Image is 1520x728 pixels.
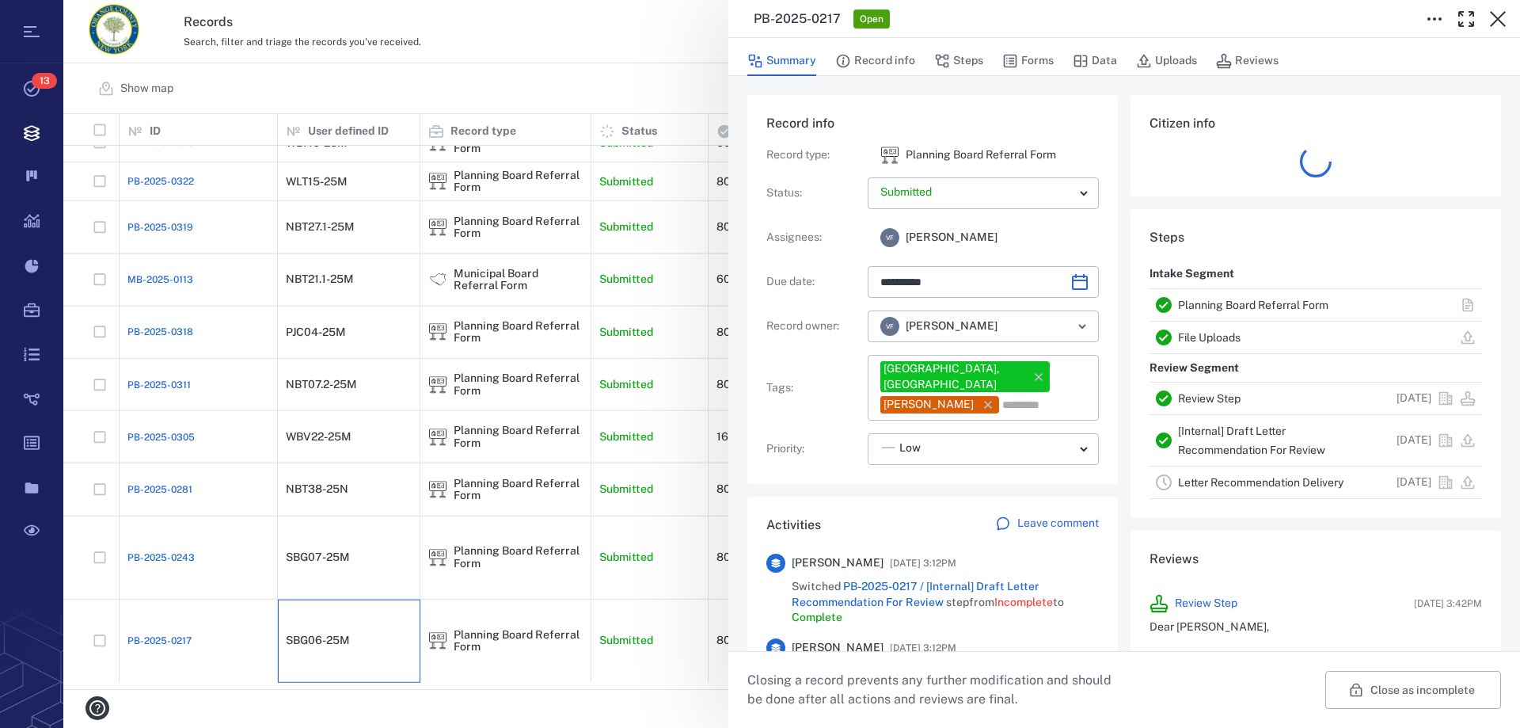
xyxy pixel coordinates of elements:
[906,318,997,334] span: [PERSON_NAME]
[766,318,861,334] p: Record owner :
[1064,266,1096,298] button: Choose date, selected date is Jul 3, 2025
[766,185,861,201] p: Status :
[747,671,1124,709] p: Closing a record prevents any further modification and should be done after all actions and revie...
[1073,46,1117,76] button: Data
[766,147,861,163] p: Record type :
[1178,425,1325,456] a: [Internal] Draft Letter Recommendation For Review
[766,516,821,535] h6: Activities
[1175,596,1237,612] a: Review Step
[883,397,974,413] div: [PERSON_NAME]
[857,13,887,26] span: Open
[883,361,1024,392] div: [GEOGRAPHIC_DATA], [GEOGRAPHIC_DATA]
[1017,516,1099,532] p: Leave comment
[766,441,861,457] p: Priority :
[1149,228,1482,247] h6: Steps
[1071,315,1093,337] button: Open
[1149,354,1239,383] p: Review Segment
[880,185,1073,200] p: Submitted
[995,516,1099,535] a: Leave comment
[1325,671,1501,709] button: Close as incomplete
[1130,209,1501,531] div: StepsIntake SegmentPlanning Board Referral FormFile UploadsReview SegmentReview Step[DATE][Intern...
[766,114,1099,133] h6: Record info
[1002,46,1054,76] button: Forms
[36,11,68,25] span: Help
[1178,476,1343,489] a: Letter Recommendation Delivery
[1136,46,1197,76] button: Uploads
[766,274,861,290] p: Due date :
[1149,260,1234,288] p: Intake Segment
[1396,475,1431,490] p: [DATE]
[766,380,861,396] p: Tags :
[1178,331,1241,344] a: File Uploads
[792,580,1039,608] a: PB-2025-0217 / [Internal] Draft Letter Recommendation For Review
[906,230,997,246] span: [PERSON_NAME]
[1149,619,1482,635] p: Dear [PERSON_NAME],
[1149,114,1482,133] h6: Citizen info
[1130,95,1501,209] div: Citizen info
[880,228,899,247] div: V F
[1178,392,1241,405] a: Review Step
[880,146,899,165] div: Planning Board Referral Form
[890,554,956,573] span: [DATE] 3:12PM
[747,46,816,76] button: Summary
[994,596,1053,608] span: Incomplete
[792,579,1099,626] span: Switched step from to
[754,10,841,29] h3: PB-2025-0217
[1137,581,1495,712] div: Review Step[DATE] 3:42PMDear [PERSON_NAME], The Orange County Planning Department confir...
[1216,46,1279,76] button: Reviews
[1396,391,1431,406] p: [DATE]
[835,46,915,76] button: Record info
[766,230,861,246] p: Assignees :
[1414,597,1482,611] span: [DATE] 3:42PM
[1419,3,1450,35] button: Toggle to Edit Boxes
[880,146,899,165] img: icon Planning Board Referral Form
[792,555,883,571] span: [PERSON_NAME]
[1149,550,1482,569] h6: Reviews
[792,611,842,623] span: Complete
[890,638,956,657] span: [DATE] 3:12PM
[747,95,1118,497] div: Record infoRecord type:icon Planning Board Referral FormPlanning Board Referral FormStatus:Assign...
[1396,433,1431,448] p: [DATE]
[1482,3,1514,35] button: Close
[1450,3,1482,35] button: Toggle Fullscreen
[880,317,899,336] div: V F
[906,147,1056,163] p: Planning Board Referral Form
[792,640,883,656] span: [PERSON_NAME]
[32,73,57,89] span: 13
[1178,299,1328,311] a: Planning Board Referral Form
[899,440,921,456] span: Low
[934,46,983,76] button: Steps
